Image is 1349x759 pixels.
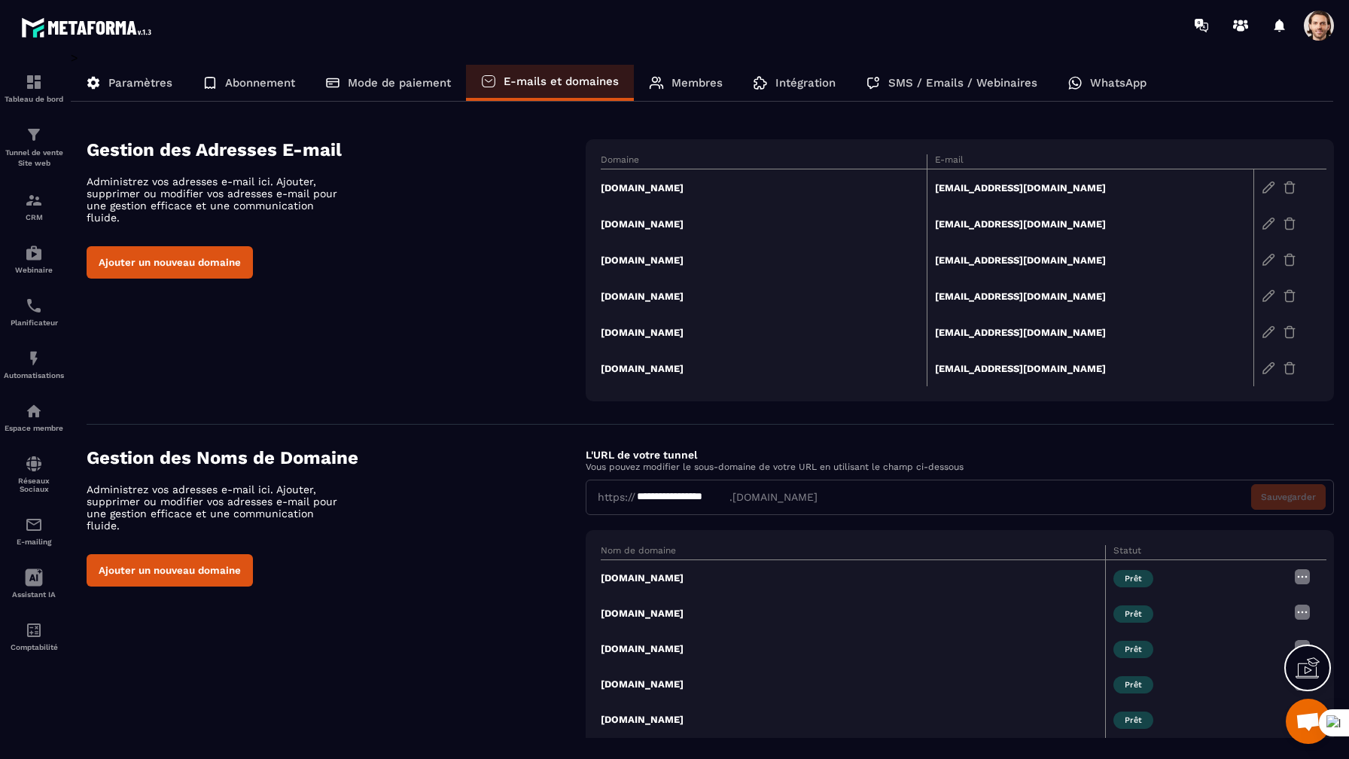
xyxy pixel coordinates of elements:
[1283,361,1296,375] img: trash-gr.2c9399ab.svg
[4,590,64,599] p: Assistant IA
[4,233,64,285] a: automationsautomationsWebinaire
[601,666,1105,702] td: [DOMAIN_NAME]
[1113,605,1153,623] span: Prêt
[4,371,64,379] p: Automatisations
[1283,289,1296,303] img: trash-gr.2c9399ab.svg
[87,246,253,279] button: Ajouter un nouveau domaine
[601,242,927,278] td: [DOMAIN_NAME]
[601,631,1105,666] td: [DOMAIN_NAME]
[4,114,64,180] a: formationformationTunnel de vente Site web
[4,285,64,338] a: schedulerschedulerPlanificateur
[4,504,64,557] a: emailemailE-mailing
[775,76,836,90] p: Intégration
[888,76,1037,90] p: SMS / Emails / Webinaires
[4,338,64,391] a: automationsautomationsAutomatisations
[25,349,43,367] img: automations
[601,278,927,314] td: [DOMAIN_NAME]
[927,314,1254,350] td: [EMAIL_ADDRESS][DOMAIN_NAME]
[1283,217,1296,230] img: trash-gr.2c9399ab.svg
[1105,545,1286,560] th: Statut
[4,424,64,432] p: Espace membre
[25,516,43,534] img: email
[4,538,64,546] p: E-mailing
[4,95,64,103] p: Tableau de bord
[4,557,64,610] a: Assistant IA
[25,621,43,639] img: accountant
[87,447,586,468] h4: Gestion des Noms de Domaine
[4,266,64,274] p: Webinaire
[4,391,64,444] a: automationsautomationsEspace membre
[1090,76,1146,90] p: WhatsApp
[1113,570,1153,587] span: Prêt
[4,213,64,221] p: CRM
[21,14,157,41] img: logo
[4,444,64,504] a: social-networksocial-networkRéseaux Sociaux
[1293,639,1311,657] img: more
[601,596,1105,631] td: [DOMAIN_NAME]
[348,76,451,90] p: Mode de paiement
[1283,181,1296,194] img: trash-gr.2c9399ab.svg
[927,278,1254,314] td: [EMAIL_ADDRESS][DOMAIN_NAME]
[4,610,64,663] a: accountantaccountantComptabilité
[927,242,1254,278] td: [EMAIL_ADDRESS][DOMAIN_NAME]
[601,702,1105,737] td: [DOMAIN_NAME]
[601,206,927,242] td: [DOMAIN_NAME]
[1262,181,1275,194] img: edit-gr.78e3acdd.svg
[1113,676,1153,693] span: Prêt
[4,643,64,651] p: Comptabilité
[25,126,43,144] img: formation
[601,545,1105,560] th: Nom de domaine
[586,462,1334,472] p: Vous pouvez modifier le sous-domaine de votre URL en utilisant le champ ci-dessous
[4,62,64,114] a: formationformationTableau de bord
[601,154,927,169] th: Domaine
[927,169,1254,206] td: [EMAIL_ADDRESS][DOMAIN_NAME]
[601,559,1105,596] td: [DOMAIN_NAME]
[1262,325,1275,339] img: edit-gr.78e3acdd.svg
[1113,641,1153,658] span: Prêt
[25,455,43,473] img: social-network
[504,75,619,88] p: E-mails et domaines
[25,297,43,315] img: scheduler
[1262,361,1275,375] img: edit-gr.78e3acdd.svg
[87,554,253,587] button: Ajouter un nouveau domaine
[25,402,43,420] img: automations
[601,350,927,386] td: [DOMAIN_NAME]
[4,148,64,169] p: Tunnel de vente Site web
[25,73,43,91] img: formation
[1262,217,1275,230] img: edit-gr.78e3acdd.svg
[25,191,43,209] img: formation
[927,206,1254,242] td: [EMAIL_ADDRESS][DOMAIN_NAME]
[108,76,172,90] p: Paramètres
[25,244,43,262] img: automations
[927,350,1254,386] td: [EMAIL_ADDRESS][DOMAIN_NAME]
[1293,568,1311,586] img: more
[4,319,64,327] p: Planificateur
[87,175,350,224] p: Administrez vos adresses e-mail ici. Ajouter, supprimer ou modifier vos adresses e-mail pour une ...
[927,154,1254,169] th: E-mail
[87,139,586,160] h4: Gestion des Adresses E-mail
[1283,325,1296,339] img: trash-gr.2c9399ab.svg
[1293,603,1311,621] img: more
[87,483,350,532] p: Administrez vos adresses e-mail ici. Ajouter, supprimer ou modifier vos adresses e-mail pour une ...
[1113,712,1153,729] span: Prêt
[1262,289,1275,303] img: edit-gr.78e3acdd.svg
[601,314,927,350] td: [DOMAIN_NAME]
[225,76,295,90] p: Abonnement
[1262,253,1275,267] img: edit-gr.78e3acdd.svg
[586,449,697,461] label: L'URL de votre tunnel
[671,76,723,90] p: Membres
[1283,253,1296,267] img: trash-gr.2c9399ab.svg
[1286,699,1331,744] div: Mở cuộc trò chuyện
[601,169,927,206] td: [DOMAIN_NAME]
[4,477,64,493] p: Réseaux Sociaux
[4,180,64,233] a: formationformationCRM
